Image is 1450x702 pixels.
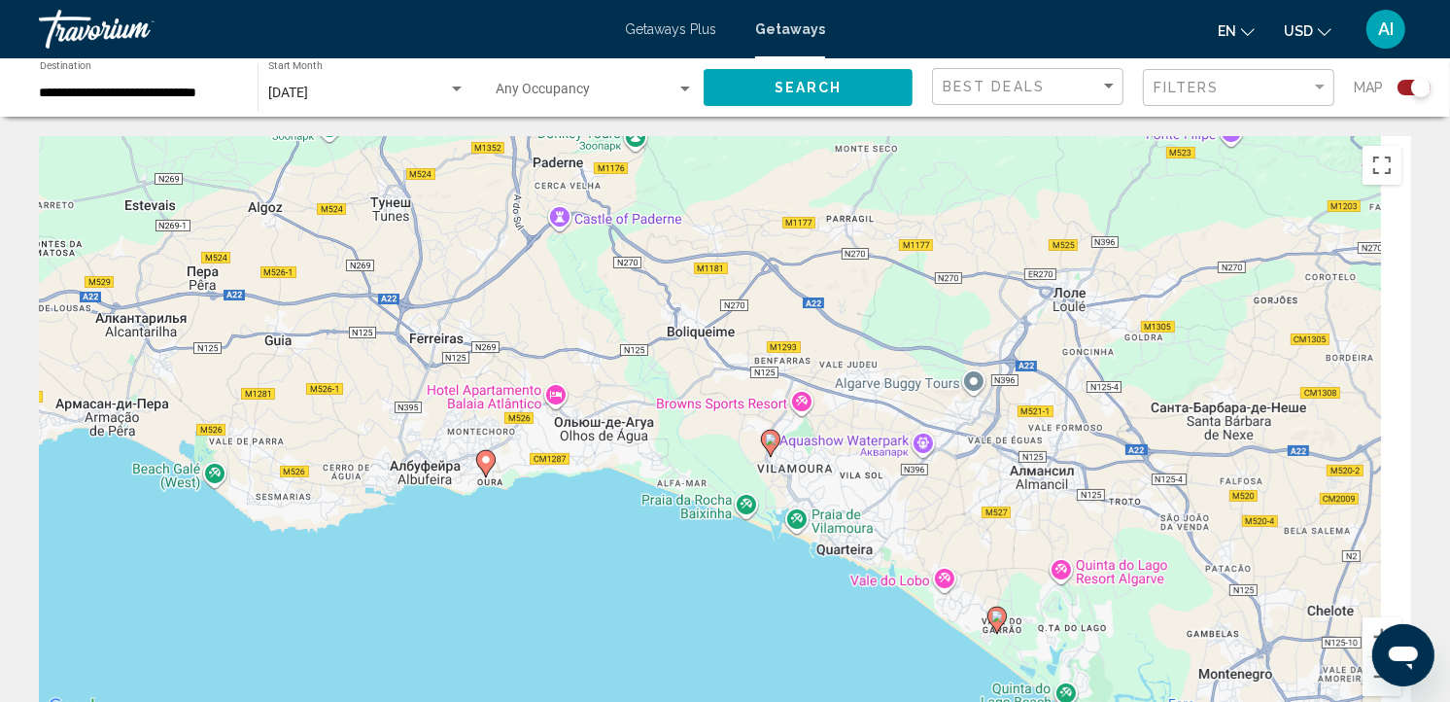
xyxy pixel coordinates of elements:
[1363,146,1401,185] button: Включить полноэкранный режим
[1372,624,1434,686] iframe: Кнопка запуска окна обмена сообщениями
[943,79,1045,94] span: Best Deals
[1378,19,1394,39] span: AI
[1361,9,1411,50] button: User Menu
[1354,74,1383,101] span: Map
[625,21,716,37] a: Getaways Plus
[943,79,1118,95] mat-select: Sort by
[1154,80,1220,95] span: Filters
[1218,17,1255,45] button: Change language
[1363,617,1401,656] button: Увеличить
[755,21,825,37] a: Getaways
[1363,657,1401,696] button: Уменьшить
[39,10,605,49] a: Travorium
[1143,68,1334,108] button: Filter
[1284,23,1313,39] span: USD
[775,81,843,96] span: Search
[1218,23,1236,39] span: en
[704,69,913,105] button: Search
[1284,17,1331,45] button: Change currency
[268,85,308,100] span: [DATE]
